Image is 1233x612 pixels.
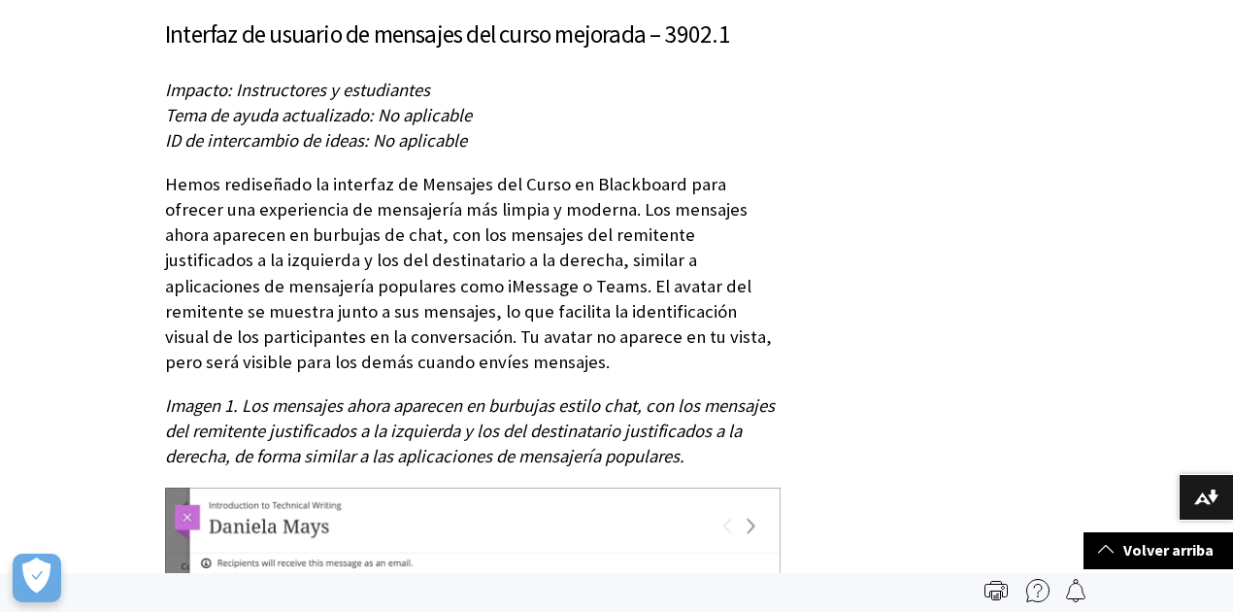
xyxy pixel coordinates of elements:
font: ID de intercambio de ideas: No aplicable [165,129,467,152]
img: Imprimir [984,579,1008,602]
font: Imagen 1. Los mensajes ahora aparecen en burbujas estilo chat, con los mensajes del remitente jus... [165,394,775,467]
font: Impacto: Instructores y estudiantes [165,79,430,101]
font: Hemos rediseñado la interfaz de Mensajes del Curso en Blackboard para ofrecer una experiencia de ... [165,173,772,373]
button: Abrir preferencias [13,554,61,602]
img: Sigue esta página [1064,579,1087,602]
img: Más ayuda [1026,579,1050,602]
font: Tema de ayuda actualizado: No aplicable [165,104,472,126]
font: Volver arriba [1123,540,1214,560]
font: Interfaz de usuario de mensajes del curso mejorada – 3902.1 [165,18,730,50]
a: Volver arriba [1083,532,1233,568]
